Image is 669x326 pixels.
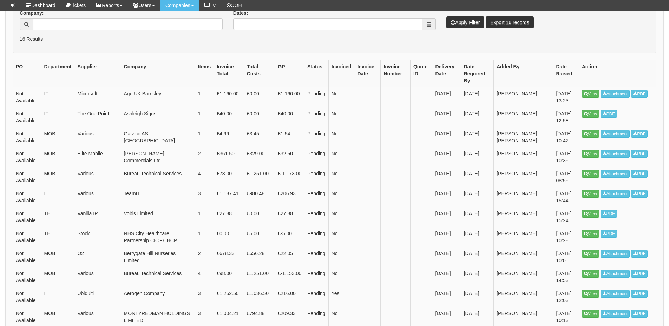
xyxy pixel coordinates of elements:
th: Quote ID [410,60,432,87]
td: [PERSON_NAME]-[PERSON_NAME] [494,127,553,147]
a: Attachment [601,90,630,98]
th: Status [304,60,328,87]
td: £40.00 [275,107,304,127]
td: [DATE] [461,227,494,247]
td: [PERSON_NAME] [494,287,553,307]
a: Attachment [601,250,630,258]
td: [PERSON_NAME] [494,107,553,127]
td: 4 [195,167,214,187]
td: [DATE] [432,147,461,167]
td: [DATE] 10:39 [553,147,579,167]
a: PDF [631,90,648,98]
a: PDF [631,190,648,198]
a: PDF [631,150,648,158]
td: Not Available [13,267,41,287]
th: Action [579,60,656,87]
td: £78.00 [214,167,244,187]
td: Not Available [13,287,41,307]
a: PDF [631,250,648,258]
td: No [328,147,354,167]
a: View [582,230,599,238]
td: [DATE] [461,267,494,287]
th: Added By [494,60,553,87]
td: No [328,107,354,127]
a: Attachment [601,310,630,318]
td: [DATE] [432,87,461,107]
td: [DATE] 08:59 [553,167,579,187]
td: 1 [195,107,214,127]
td: [DATE] 10:05 [553,247,579,267]
a: View [582,310,599,318]
td: [DATE] 12:58 [553,107,579,127]
a: PDF [601,110,617,118]
td: No [328,227,354,247]
td: Pending [304,247,328,267]
td: 2 [195,147,214,167]
td: MOB [41,267,74,287]
td: Not Available [13,107,41,127]
td: [DATE] [461,247,494,267]
td: Pending [304,127,328,147]
td: IT [41,187,74,207]
td: [PERSON_NAME] [494,227,553,247]
td: Various [74,167,121,187]
a: PDF [631,310,648,318]
td: [PERSON_NAME] Commercials Ltd [121,147,195,167]
td: [DATE] [461,287,494,307]
a: PDF [631,290,648,298]
a: View [582,90,599,98]
td: £27.88 [275,207,304,227]
td: £22.05 [275,247,304,267]
label: Dates: [233,9,248,16]
td: Vanilla IP [74,207,121,227]
td: £1,251.00 [244,167,275,187]
td: [DATE] [461,207,494,227]
td: Not Available [13,187,41,207]
a: View [582,170,599,178]
td: [DATE] [432,187,461,207]
a: View [582,210,599,218]
td: TEL [41,207,74,227]
a: Attachment [601,150,630,158]
th: Invoice Date [354,60,381,87]
th: Invoice Total [214,60,244,87]
td: £1.54 [275,127,304,147]
td: Not Available [13,87,41,107]
th: PO [13,60,41,87]
td: [PERSON_NAME] [494,207,553,227]
td: Not Available [13,127,41,147]
td: No [328,167,354,187]
td: [DATE] [461,87,494,107]
th: GP [275,60,304,87]
td: Not Available [13,207,41,227]
a: View [582,110,599,118]
td: £98.00 [214,267,244,287]
td: Various [74,187,121,207]
td: £1,187.41 [214,187,244,207]
td: Pending [304,167,328,187]
td: [DATE] [432,267,461,287]
td: MOB [41,247,74,267]
a: PDF [631,270,648,278]
a: View [582,150,599,158]
td: [PERSON_NAME] [494,267,553,287]
td: [PERSON_NAME] [494,187,553,207]
th: Company [121,60,195,87]
a: View [582,190,599,198]
td: [DATE] [432,107,461,127]
td: No [328,187,354,207]
td: Pending [304,207,328,227]
a: View [582,130,599,138]
th: Invoice Number [381,60,411,87]
td: Not Available [13,167,41,187]
td: Pending [304,267,328,287]
td: £0.00 [244,207,275,227]
td: [DATE] [432,167,461,187]
a: Attachment [601,270,630,278]
td: Not Available [13,247,41,267]
td: Various [74,127,121,147]
td: [DATE] 13:23 [553,87,579,107]
td: IT [41,287,74,307]
td: £0.00 [244,87,275,107]
td: Pending [304,187,328,207]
